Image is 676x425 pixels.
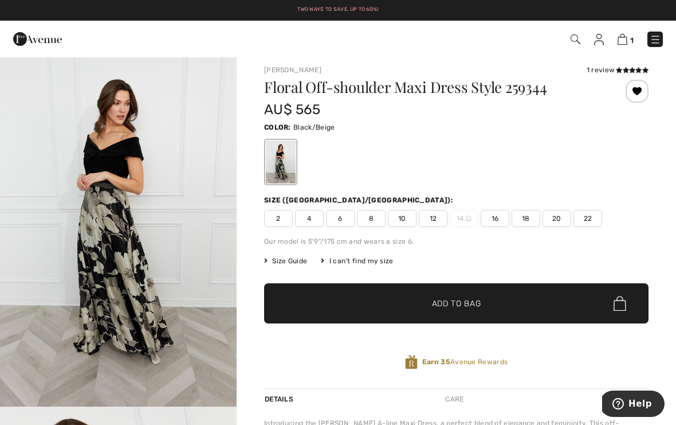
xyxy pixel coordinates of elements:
span: AU$ 565 [264,102,320,118]
div: 1 review [587,65,649,75]
span: 1 [630,36,634,45]
span: Color: [264,123,291,131]
button: Add to Bag [264,283,649,323]
span: 12 [419,210,447,227]
strong: Earn 35 [422,358,450,366]
span: 6 [326,210,355,227]
a: 1 [618,32,634,46]
span: 2 [264,210,293,227]
a: [PERSON_NAME] [264,66,321,74]
div: Size ([GEOGRAPHIC_DATA]/[GEOGRAPHIC_DATA]): [264,195,455,205]
div: Shipping [613,389,649,410]
span: Avenue Rewards [422,357,508,367]
span: 14 [450,210,478,227]
span: Black/Beige [293,123,335,131]
span: 16 [481,210,509,227]
div: Care [435,389,473,410]
span: 8 [357,210,386,227]
img: 1ère Avenue [13,28,62,50]
a: Two ways to save. Up to 60%! [297,6,378,12]
span: 22 [573,210,602,227]
img: My Info [594,34,604,45]
div: Our model is 5'9"/175 cm and wears a size 6. [264,236,649,247]
img: Menu [650,34,661,45]
img: Bag.svg [614,296,626,311]
img: Avenue Rewards [405,354,418,370]
iframe: Opens a widget where you can find more information [602,391,665,419]
span: Add to Bag [432,298,481,310]
span: 18 [512,210,540,227]
span: Size Guide [264,256,307,266]
img: Shopping Bag [618,34,627,45]
a: 1ère Avenue [13,33,62,44]
span: 10 [388,210,416,227]
div: I can't find my size [321,256,393,266]
img: Search [571,34,580,44]
span: 4 [295,210,324,227]
div: Black/Beige [266,141,296,184]
img: ring-m.svg [466,216,471,221]
div: Details [264,389,296,410]
h1: Floral Off-shoulder Maxi Dress Style 259344 [264,80,584,95]
span: 20 [543,210,571,227]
